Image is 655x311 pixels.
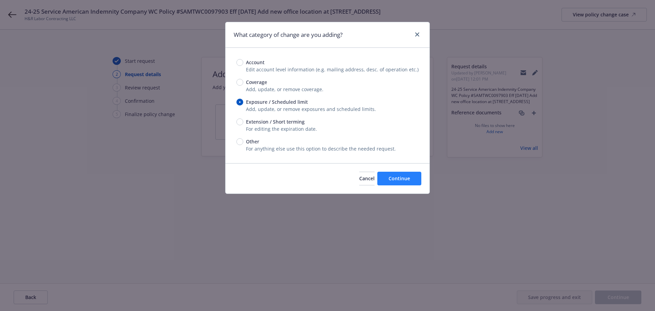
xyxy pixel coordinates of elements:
input: Other [236,138,243,145]
span: Account [246,59,264,66]
span: Continue [389,175,410,182]
span: Extension / Short terming [246,118,305,125]
span: Coverage [246,79,267,86]
span: Edit account level information (e.g. mailing address, desc. of operation etc.) [246,66,419,73]
input: Extension / Short terming [236,118,243,125]
button: Continue [377,172,421,185]
button: Cancel [359,172,375,185]
a: close [413,30,421,39]
input: Account [236,59,243,66]
span: For editing the expiration date. [246,126,317,132]
input: Exposure / Scheduled limit [236,99,243,105]
span: Exposure / Scheduled limit [246,98,308,105]
span: Add, update, or remove exposures and scheduled limits. [246,106,376,112]
h1: What category of change are you adding? [234,30,343,39]
span: Cancel [359,175,375,182]
span: For anything else use this option to describe the needed request. [246,145,396,152]
input: Coverage [236,79,243,86]
span: Other [246,138,259,145]
span: Add, update, or remove coverage. [246,86,323,93]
